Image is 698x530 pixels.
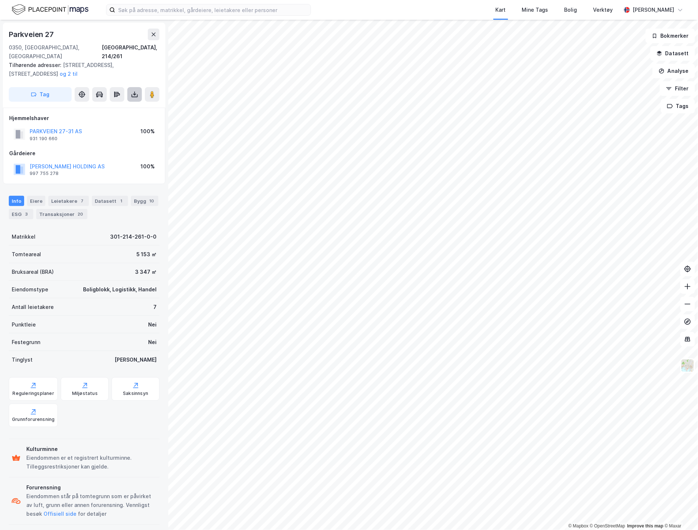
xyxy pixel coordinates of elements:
[123,391,148,396] div: Saksinnsyn
[72,391,98,396] div: Miljøstatus
[12,417,55,423] div: Grunnforurensning
[153,303,157,311] div: 7
[76,210,85,218] div: 20
[23,210,30,218] div: 3
[140,127,155,136] div: 100%
[9,62,63,68] span: Tilhørende adresser:
[568,524,589,529] a: Mapbox
[646,29,695,43] button: Bokmerker
[115,355,157,364] div: [PERSON_NAME]
[650,46,695,61] button: Datasett
[661,495,698,530] div: Kontrollprogram for chat
[9,209,33,219] div: ESG
[12,285,48,294] div: Eiendomstype
[27,196,45,206] div: Eiere
[12,355,33,364] div: Tinglyst
[135,268,157,276] div: 3 347 ㎡
[9,87,72,102] button: Tag
[79,197,86,205] div: 7
[48,196,89,206] div: Leietakere
[136,250,157,259] div: 5 153 ㎡
[26,484,157,492] div: Forurensning
[36,209,87,219] div: Transaksjoner
[12,320,36,329] div: Punktleie
[661,99,695,113] button: Tags
[148,320,157,329] div: Nei
[653,64,695,78] button: Analyse
[12,3,89,16] img: logo.f888ab2527a4732fd821a326f86c7f29.svg
[83,285,157,294] div: Boligblokk, Logistikk, Handel
[681,359,695,373] img: Z
[26,492,157,519] div: Eiendommen står på tomtegrunn som er påvirket av luft, grunn eller annen forurensning. Vennligst ...
[30,136,57,142] div: 931 190 660
[118,197,125,205] div: 1
[12,232,35,241] div: Matrikkel
[496,5,506,14] div: Kart
[9,29,55,40] div: Parkveien 27
[627,524,664,529] a: Improve this map
[9,61,154,78] div: [STREET_ADDRESS], [STREET_ADDRESS]
[660,81,695,96] button: Filter
[102,43,160,61] div: [GEOGRAPHIC_DATA], 214/261
[12,268,54,276] div: Bruksareal (BRA)
[522,5,548,14] div: Mine Tags
[9,196,24,206] div: Info
[9,43,102,61] div: 0350, [GEOGRAPHIC_DATA], [GEOGRAPHIC_DATA]
[590,524,626,529] a: OpenStreetMap
[9,114,159,123] div: Hjemmelshaver
[26,445,157,454] div: Kulturminne
[115,4,311,15] input: Søk på adresse, matrikkel, gårdeiere, leietakere eller personer
[633,5,675,14] div: [PERSON_NAME]
[148,338,157,347] div: Nei
[9,149,159,158] div: Gårdeiere
[26,454,157,471] div: Eiendommen er et registrert kulturminne. Tilleggsrestriksjoner kan gjelde.
[92,196,128,206] div: Datasett
[564,5,577,14] div: Bolig
[13,391,54,396] div: Reguleringsplaner
[12,303,54,311] div: Antall leietakere
[661,495,698,530] iframe: Chat Widget
[593,5,613,14] div: Verktøy
[110,232,157,241] div: 301-214-261-0-0
[12,338,40,347] div: Festegrunn
[131,196,158,206] div: Bygg
[140,162,155,171] div: 100%
[12,250,41,259] div: Tomteareal
[30,171,59,176] div: 997 755 278
[148,197,155,205] div: 10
